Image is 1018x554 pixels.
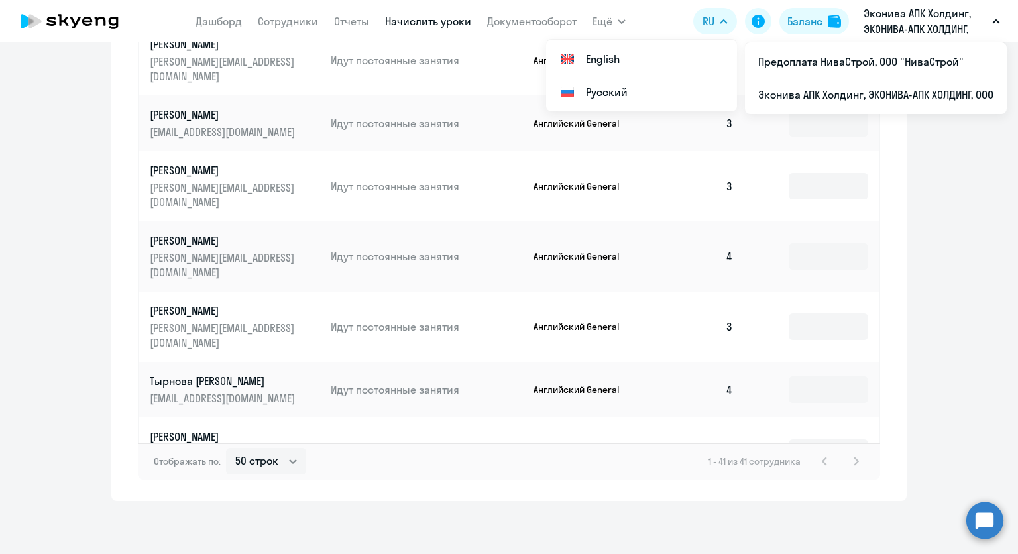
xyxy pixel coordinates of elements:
[487,15,577,28] a: Документооборот
[651,151,744,221] td: 3
[651,292,744,362] td: 3
[150,163,320,209] a: [PERSON_NAME][PERSON_NAME][EMAIL_ADDRESS][DOMAIN_NAME]
[150,391,298,406] p: [EMAIL_ADDRESS][DOMAIN_NAME]
[651,362,744,417] td: 4
[150,54,298,83] p: [PERSON_NAME][EMAIL_ADDRESS][DOMAIN_NAME]
[708,455,801,467] span: 1 - 41 из 41 сотрудника
[534,384,633,396] p: Английский General
[559,51,575,67] img: English
[331,319,523,334] p: Идут постоянные занятия
[150,125,298,139] p: [EMAIL_ADDRESS][DOMAIN_NAME]
[150,429,320,476] a: [PERSON_NAME][PERSON_NAME][EMAIL_ADDRESS][DOMAIN_NAME]
[534,321,633,333] p: Английский General
[534,117,633,129] p: Английский General
[150,37,320,83] a: [PERSON_NAME][PERSON_NAME][EMAIL_ADDRESS][DOMAIN_NAME]
[150,304,298,318] p: [PERSON_NAME]
[150,180,298,209] p: [PERSON_NAME][EMAIL_ADDRESS][DOMAIN_NAME]
[534,250,633,262] p: Английский General
[150,107,298,122] p: [PERSON_NAME]
[534,54,633,66] p: Английский General
[331,53,523,68] p: Идут постоянные занятия
[331,249,523,264] p: Идут постоянные занятия
[693,8,737,34] button: RU
[150,233,298,248] p: [PERSON_NAME]
[258,15,318,28] a: Сотрудники
[331,382,523,397] p: Идут постоянные занятия
[154,455,221,467] span: Отображать по:
[828,15,841,28] img: balance
[703,13,714,29] span: RU
[331,116,523,131] p: Идут постоянные занятия
[150,429,298,444] p: [PERSON_NAME]
[651,95,744,151] td: 3
[787,13,822,29] div: Баланс
[334,15,369,28] a: Отчеты
[150,321,298,350] p: [PERSON_NAME][EMAIL_ADDRESS][DOMAIN_NAME]
[651,221,744,292] td: 4
[593,13,612,29] span: Ещё
[559,84,575,100] img: Русский
[150,374,320,406] a: Тырнова [PERSON_NAME][EMAIL_ADDRESS][DOMAIN_NAME]
[385,15,471,28] a: Начислить уроки
[779,8,849,34] button: Балансbalance
[150,37,298,52] p: [PERSON_NAME]
[546,40,737,111] ul: Ещё
[150,374,298,388] p: Тырнова [PERSON_NAME]
[150,304,320,350] a: [PERSON_NAME][PERSON_NAME][EMAIL_ADDRESS][DOMAIN_NAME]
[331,179,523,194] p: Идут постоянные занятия
[745,42,1007,114] ul: Ещё
[150,250,298,280] p: [PERSON_NAME][EMAIL_ADDRESS][DOMAIN_NAME]
[196,15,242,28] a: Дашборд
[534,180,633,192] p: Английский General
[150,163,298,178] p: [PERSON_NAME]
[651,417,744,488] td: 0
[150,107,320,139] a: [PERSON_NAME][EMAIL_ADDRESS][DOMAIN_NAME]
[150,233,320,280] a: [PERSON_NAME][PERSON_NAME][EMAIL_ADDRESS][DOMAIN_NAME]
[593,8,626,34] button: Ещё
[864,5,987,37] p: Эконива АПК Холдинг, ЭКОНИВА-АПК ХОЛДИНГ, ООО
[857,5,1007,37] button: Эконива АПК Холдинг, ЭКОНИВА-АПК ХОЛДИНГ, ООО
